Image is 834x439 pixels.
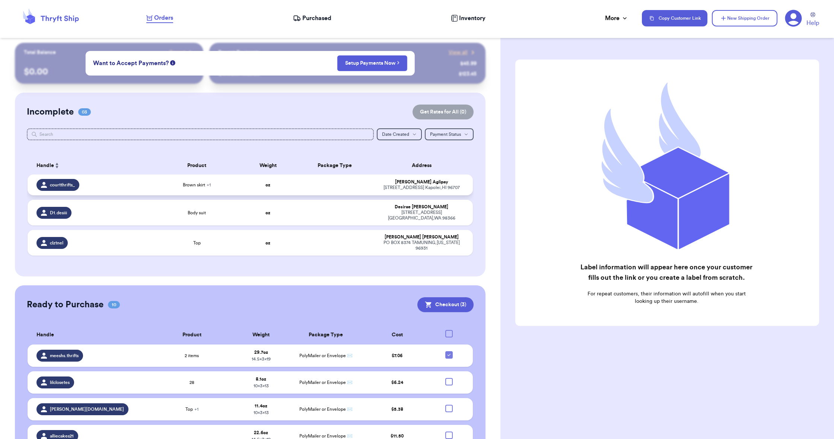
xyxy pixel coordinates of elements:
span: PolyMailer or Envelope ✉️ [299,407,353,411]
th: Product [152,157,241,174]
span: Date Created [382,132,409,137]
div: PO BOX 8374 TAMUNING , [US_STATE] 96931 [379,240,464,251]
span: D1.desiii [50,210,67,216]
strong: 29.7 oz [254,350,268,355]
div: [PERSON_NAME] Aglipay [379,179,464,185]
th: Cost [365,326,430,345]
strong: 8.1 oz [256,377,266,381]
span: 2 items [185,353,199,359]
button: Setup Payments Now [337,55,408,71]
div: [STREET_ADDRESS] [GEOGRAPHIC_DATA] , WA 98366 [379,210,464,221]
th: Package Type [287,326,365,345]
span: PolyMailer or Envelope ✉️ [299,380,353,385]
strong: oz [265,241,270,245]
a: Help [806,12,819,28]
p: For repeat customers, their information will autofill when you start looking up their username. [579,290,754,305]
p: $ 0.00 [24,66,194,78]
span: 10 x 3 x 13 [254,384,269,388]
span: alliecakes21 [50,433,74,439]
span: 10 x 3 x 13 [254,410,269,415]
span: Top [185,406,198,412]
span: 14.5 x 3 x 19 [252,357,271,361]
span: Body suit [188,210,206,216]
span: clztnel [50,240,63,246]
span: + 1 [207,183,211,187]
span: Orders [154,13,173,22]
h2: Ready to Purchase [27,299,104,311]
span: Top [193,240,201,246]
button: Copy Customer Link [642,10,707,26]
div: $ 123.45 [459,70,477,78]
span: Inventory [459,14,486,23]
div: $ 45.99 [460,60,477,67]
span: lilclosetes [50,379,70,385]
span: $ 6.24 [391,380,403,385]
span: $ 11.50 [391,434,404,438]
a: Orders [146,13,173,23]
div: [PERSON_NAME] [PERSON_NAME] [379,234,464,240]
span: Purchased [302,14,331,23]
span: courtthrifts_ [50,182,75,188]
span: $ 5.38 [391,407,403,411]
button: New Shipping Order [712,10,777,26]
span: View all [449,49,468,56]
th: Product [149,326,235,345]
a: Payout [169,49,194,56]
th: Weight [235,326,287,345]
span: 10 [108,301,120,308]
span: meeshs.thrifts [50,353,79,359]
h2: Label information will appear here once your customer fills out the link or you create a label fr... [579,262,754,283]
strong: oz [265,211,270,215]
strong: oz [265,183,270,187]
input: Search [27,128,373,140]
th: Address [375,157,473,174]
span: + 1 [194,407,198,411]
div: More [605,14,628,23]
th: Weight [241,157,295,174]
th: Package Type [295,157,375,174]
span: Help [806,19,819,28]
h2: Incomplete [27,106,74,118]
a: View all [449,49,477,56]
p: Total Balance [24,49,56,56]
span: 28 [190,379,194,385]
button: Date Created [377,128,422,140]
span: 03 [78,108,91,116]
p: Recent Payments [218,49,260,56]
div: Desirae [PERSON_NAME] [379,204,464,210]
strong: 22.6 oz [254,430,268,435]
span: Payout [169,49,185,56]
span: Brown skirt [183,182,211,188]
span: Handle [36,331,54,339]
span: Handle [36,162,54,170]
a: Inventory [451,14,486,23]
a: Purchased [293,14,331,23]
span: PolyMailer or Envelope ✉️ [299,434,353,438]
span: [PERSON_NAME][DOMAIN_NAME] [50,406,124,412]
button: Checkout (3) [417,297,474,312]
strong: 11.4 oz [255,404,267,408]
button: Payment Status [425,128,474,140]
span: $ 7.06 [392,353,402,358]
a: Setup Payments Now [345,60,400,67]
span: Want to Accept Payments? [93,59,169,68]
span: Payment Status [430,132,461,137]
div: [STREET_ADDRESS] Kapolei , HI 96707 [379,185,464,190]
button: Get Rates for All (0) [413,105,474,119]
span: PolyMailer or Envelope ✉️ [299,353,353,358]
button: Sort ascending [54,161,60,170]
